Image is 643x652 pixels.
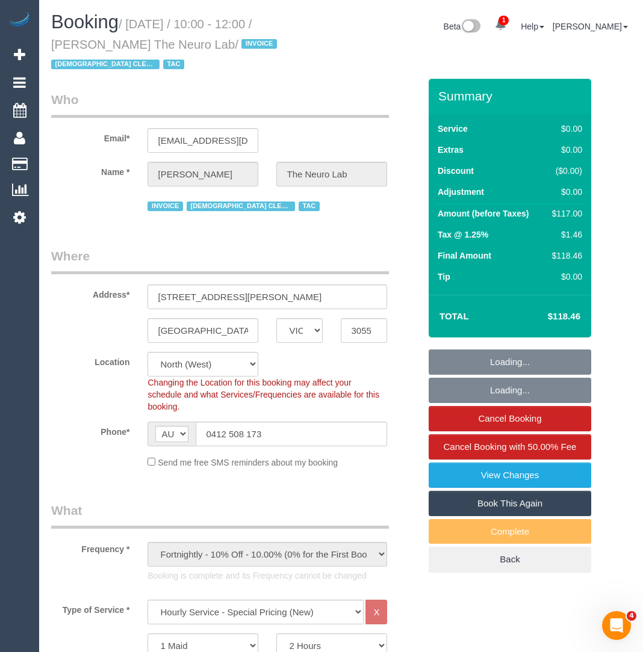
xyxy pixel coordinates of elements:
[444,441,577,452] span: Cancel Booking with 50.00% Fee
[51,17,281,72] small: / [DATE] / 10:00 - 12:00 / [PERSON_NAME] The Neuro Lab
[429,406,591,431] a: Cancel Booking
[148,378,379,411] span: Changing the Location for this booking may affect your schedule and what Services/Frequencies are...
[51,11,119,32] span: Booking
[438,250,491,262] label: Final Amount
[512,312,580,322] h4: $118.46
[547,208,582,220] div: $117.00
[438,271,450,283] label: Tip
[299,201,320,211] span: TAC
[438,89,585,103] h3: Summary
[148,318,258,343] input: Suburb*
[148,201,182,211] span: INVOICE
[276,162,387,186] input: Last Name*
[547,229,582,241] div: $1.46
[241,39,276,49] span: INVOICE
[163,60,184,69] span: TAC
[547,123,582,135] div: $0.00
[148,162,258,186] input: First Name*
[521,22,544,31] a: Help
[547,144,582,156] div: $0.00
[51,502,389,529] legend: What
[602,611,631,640] iframe: Intercom live chat
[444,22,481,31] a: Beta
[489,12,512,38] a: 1
[461,19,480,35] img: New interface
[42,162,138,178] label: Name *
[148,128,258,153] input: Email*
[429,434,591,460] a: Cancel Booking with 50.00% Fee
[438,123,468,135] label: Service
[547,186,582,198] div: $0.00
[438,186,484,198] label: Adjustment
[42,600,138,616] label: Type of Service *
[547,271,582,283] div: $0.00
[438,165,474,177] label: Discount
[158,458,338,467] span: Send me free SMS reminders about my booking
[196,422,387,446] input: Phone*
[42,352,138,368] label: Location
[553,22,628,31] a: [PERSON_NAME]
[148,570,387,582] p: Booking is complete and its Frequency cannot be changed
[51,247,389,274] legend: Where
[438,229,488,241] label: Tax @ 1.25%
[547,250,582,262] div: $118.46
[42,539,138,555] label: Frequency *
[187,201,295,211] span: [DEMOGRAPHIC_DATA] CLEANER NEEDED
[42,422,138,438] label: Phone*
[7,12,31,29] img: Automaid Logo
[42,284,138,301] label: Address*
[438,144,464,156] label: Extras
[51,60,160,69] span: [DEMOGRAPHIC_DATA] CLEANER NEEDED
[51,91,389,118] legend: Who
[341,318,387,343] input: Post Code*
[438,208,529,220] label: Amount (before Taxes)
[429,463,591,488] a: View Changes
[547,165,582,177] div: ($0.00)
[627,611,636,621] span: 4
[440,311,469,321] strong: Total
[499,16,509,25] span: 1
[42,128,138,144] label: Email*
[429,547,591,572] a: Back
[429,491,591,516] a: Book This Again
